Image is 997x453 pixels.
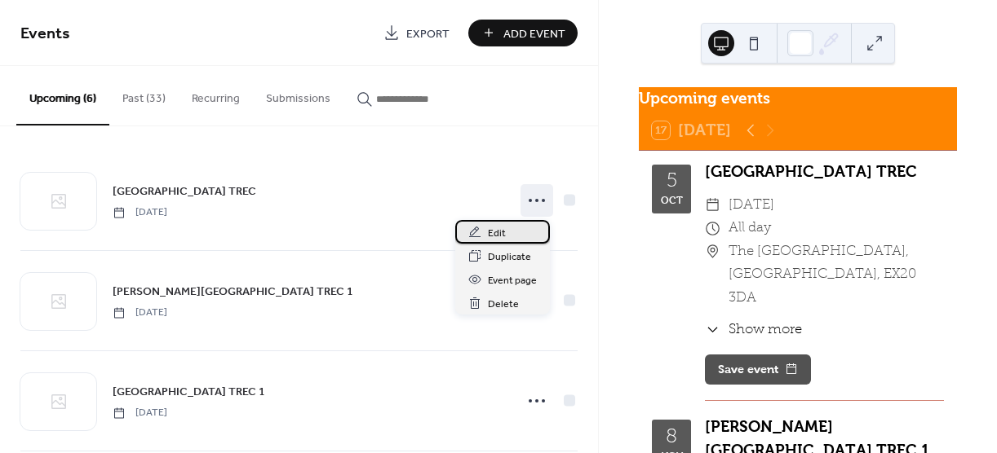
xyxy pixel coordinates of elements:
button: Upcoming (6) [16,66,109,125]
span: [DATE] [729,194,774,218]
button: Add Event [468,20,578,46]
a: [GEOGRAPHIC_DATA] TREC 1 [113,382,265,401]
span: [PERSON_NAME][GEOGRAPHIC_DATA] TREC 1 [113,284,353,301]
span: [DATE] [113,205,167,220]
span: Export [406,25,450,42]
button: Save event [705,354,811,385]
span: The [GEOGRAPHIC_DATA], [GEOGRAPHIC_DATA], EX20 3DA [729,240,944,310]
a: Export [371,20,462,46]
span: Duplicate [488,248,531,266]
span: [DATE] [113,306,167,320]
div: [GEOGRAPHIC_DATA] TREC [705,161,944,184]
span: Add Event [503,25,565,42]
button: Past (33) [109,66,179,124]
span: [DATE] [113,406,167,420]
div: 5 [667,172,677,191]
div: Upcoming events [639,87,957,111]
a: [PERSON_NAME][GEOGRAPHIC_DATA] TREC 1 [113,282,353,301]
span: All day [729,217,771,240]
div: ​ [705,319,720,340]
span: Event page [488,272,537,289]
span: Edit [488,225,506,242]
div: ​ [705,217,720,240]
span: Events [20,18,70,50]
div: 8 [666,428,677,447]
button: ​Show more [705,319,802,340]
a: [GEOGRAPHIC_DATA] TREC [113,182,256,200]
button: Submissions [253,66,343,124]
span: [GEOGRAPHIC_DATA] TREC 1 [113,384,265,401]
span: Show more [729,319,802,340]
span: [GEOGRAPHIC_DATA] TREC [113,183,256,200]
span: Delete [488,296,519,313]
div: ​ [705,194,720,218]
div: ​ [705,240,720,264]
div: Oct [661,196,683,205]
button: Recurring [179,66,253,124]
